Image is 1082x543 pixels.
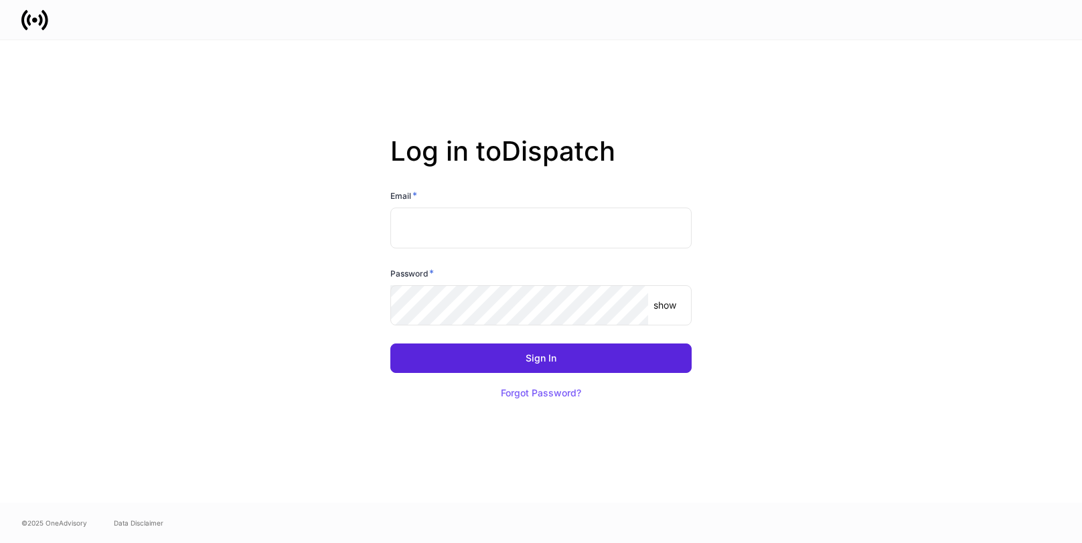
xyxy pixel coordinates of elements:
div: Sign In [526,354,556,363]
button: Sign In [390,343,692,373]
p: show [653,299,676,312]
div: Forgot Password? [501,388,581,398]
a: Data Disclaimer [114,518,163,528]
span: © 2025 OneAdvisory [21,518,87,528]
h6: Password [390,266,434,280]
h2: Log in to Dispatch [390,135,692,189]
button: Forgot Password? [484,378,598,408]
h6: Email [390,189,417,202]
